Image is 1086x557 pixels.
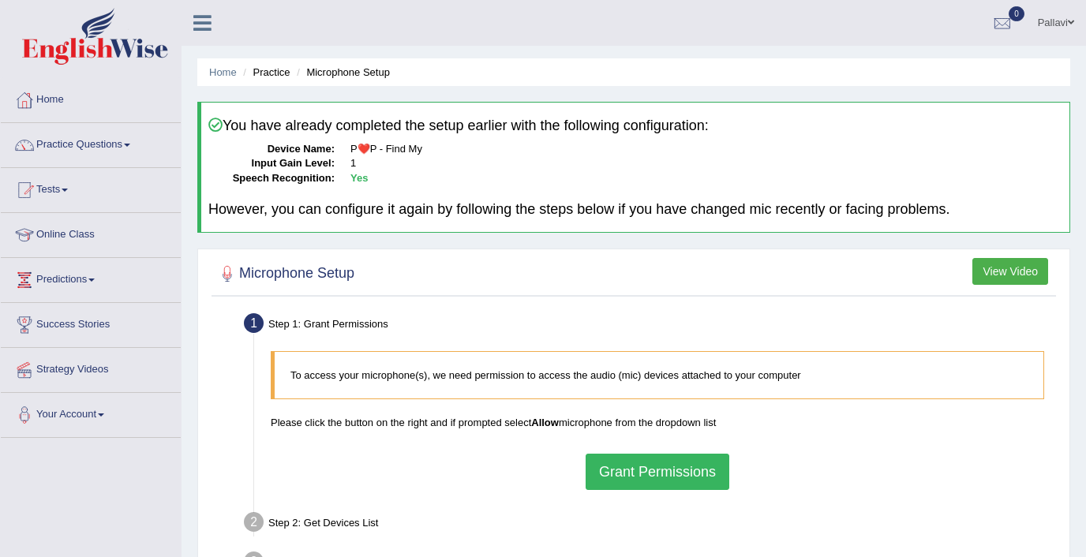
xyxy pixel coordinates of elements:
[350,142,1062,157] dd: P❤️P - Find My
[1,258,181,297] a: Predictions
[208,156,335,171] dt: Input Gain Level:
[239,65,290,80] li: Practice
[972,258,1048,285] button: View Video
[293,65,390,80] li: Microphone Setup
[350,172,368,184] b: Yes
[237,507,1062,542] div: Step 2: Get Devices List
[237,308,1062,343] div: Step 1: Grant Permissions
[290,368,1028,383] p: To access your microphone(s), we need permission to access the audio (mic) devices attached to yo...
[1,393,181,432] a: Your Account
[208,142,335,157] dt: Device Name:
[215,262,354,286] h2: Microphone Setup
[1,78,181,118] a: Home
[209,66,237,78] a: Home
[1,168,181,207] a: Tests
[208,202,1062,218] h4: However, you can configure it again by following the steps below if you have changed mic recently...
[208,171,335,186] dt: Speech Recognition:
[208,118,1062,134] h4: You have already completed the setup earlier with the following configuration:
[1,303,181,342] a: Success Stories
[1,213,181,252] a: Online Class
[1009,6,1024,21] span: 0
[586,454,729,490] button: Grant Permissions
[1,348,181,387] a: Strategy Videos
[531,417,559,428] b: Allow
[350,156,1062,171] dd: 1
[271,415,1044,430] p: Please click the button on the right and if prompted select microphone from the dropdown list
[1,123,181,163] a: Practice Questions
